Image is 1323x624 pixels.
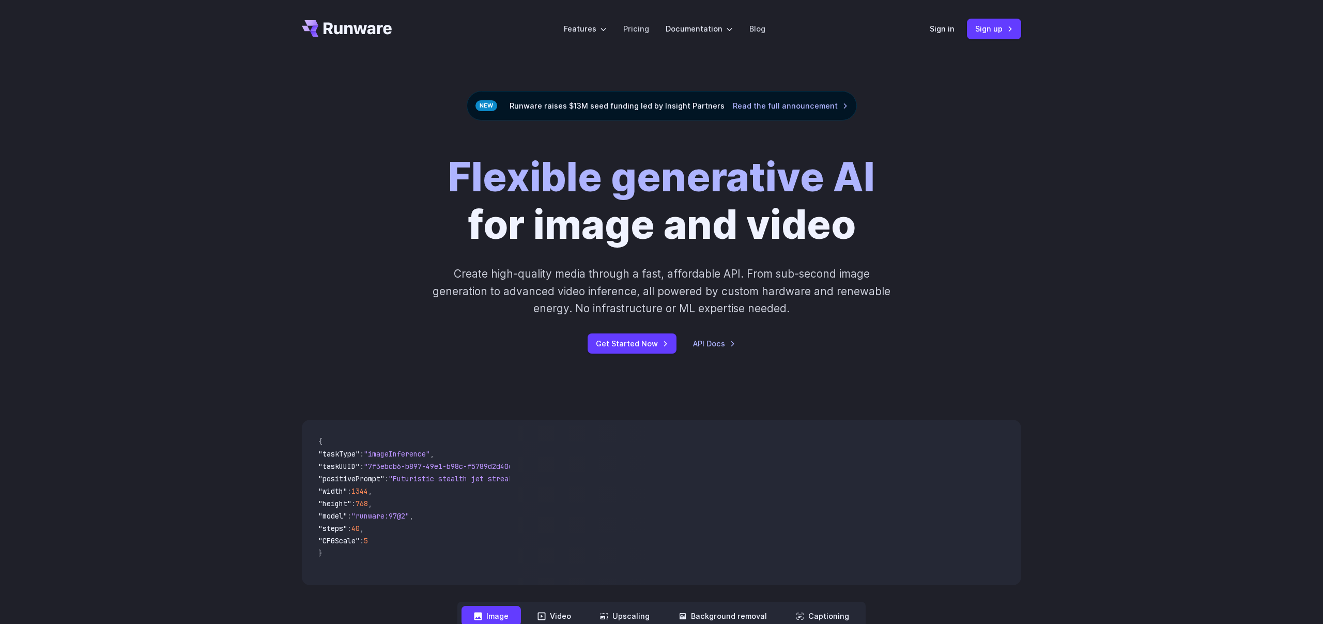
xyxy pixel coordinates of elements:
p: Create high-quality media through a fast, affordable API. From sub-second image generation to adv... [432,265,892,317]
span: 5 [364,536,368,545]
span: , [368,486,372,496]
span: : [360,536,364,545]
strong: Flexible generative AI [448,153,875,201]
span: "width" [318,486,347,496]
span: "taskUUID" [318,462,360,471]
div: Runware raises $13M seed funding led by Insight Partners [467,91,857,120]
span: : [347,486,351,496]
span: , [360,524,364,533]
span: : [347,524,351,533]
span: "imageInference" [364,449,430,459]
h1: for image and video [448,154,875,249]
span: { [318,437,322,446]
label: Documentation [666,23,733,35]
span: : [384,474,389,483]
a: Sign in [930,23,955,35]
span: 1344 [351,486,368,496]
a: Sign up [967,19,1021,39]
span: "height" [318,499,351,508]
a: Blog [749,23,765,35]
a: Read the full announcement [733,100,848,112]
span: : [351,499,356,508]
span: "CFGScale" [318,536,360,545]
span: "Futuristic stealth jet streaking through a neon-lit cityscape with glowing purple exhaust" [389,474,765,483]
span: "runware:97@2" [351,511,409,521]
span: 768 [356,499,368,508]
span: "model" [318,511,347,521]
a: Get Started Now [588,333,676,354]
span: , [368,499,372,508]
span: "steps" [318,524,347,533]
span: "7f3ebcb6-b897-49e1-b98c-f5789d2d40d7" [364,462,521,471]
span: : [360,449,364,459]
a: Go to / [302,20,392,37]
a: Pricing [623,23,649,35]
span: : [360,462,364,471]
span: , [409,511,413,521]
span: : [347,511,351,521]
label: Features [564,23,607,35]
span: , [430,449,434,459]
a: API Docs [693,338,735,349]
span: "positivePrompt" [318,474,384,483]
span: "taskType" [318,449,360,459]
span: } [318,549,322,558]
span: 40 [351,524,360,533]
